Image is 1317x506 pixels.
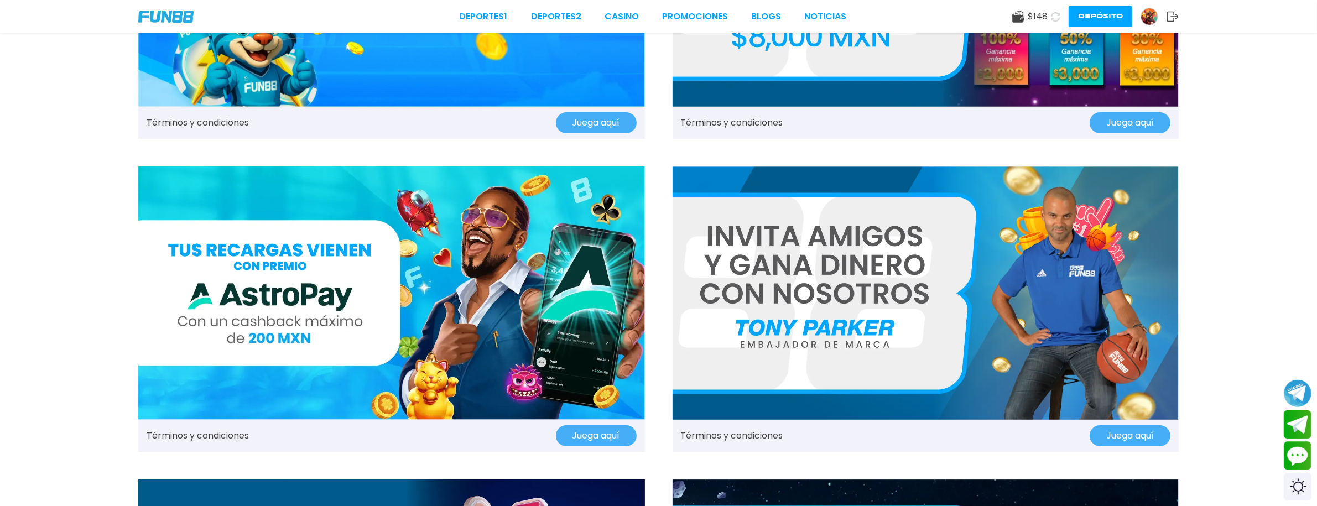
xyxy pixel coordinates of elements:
[1028,10,1048,23] span: $ 148
[138,11,194,23] img: Company Logo
[1090,425,1170,446] button: Juega aquí
[681,116,783,129] a: Términos y condiciones
[531,10,581,23] a: Deportes2
[1069,6,1132,27] button: Depósito
[673,166,1179,420] img: Promo Banner
[681,429,783,442] a: Términos y condiciones
[138,166,645,420] img: Promo Banner
[147,116,249,129] a: Términos y condiciones
[1284,473,1311,500] div: Switch theme
[1284,410,1311,439] button: Join telegram
[556,112,637,133] button: Juega aquí
[662,10,728,23] a: Promociones
[751,10,781,23] a: BLOGS
[147,429,249,442] a: Términos y condiciones
[1090,112,1170,133] button: Juega aquí
[460,10,508,23] a: Deportes1
[556,425,637,446] button: Juega aquí
[605,10,639,23] a: CASINO
[1284,379,1311,408] button: Join telegram channel
[1141,8,1158,25] img: Avatar
[1141,8,1167,25] a: Avatar
[804,10,846,23] a: NOTICIAS
[1284,441,1311,470] button: Contact customer service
